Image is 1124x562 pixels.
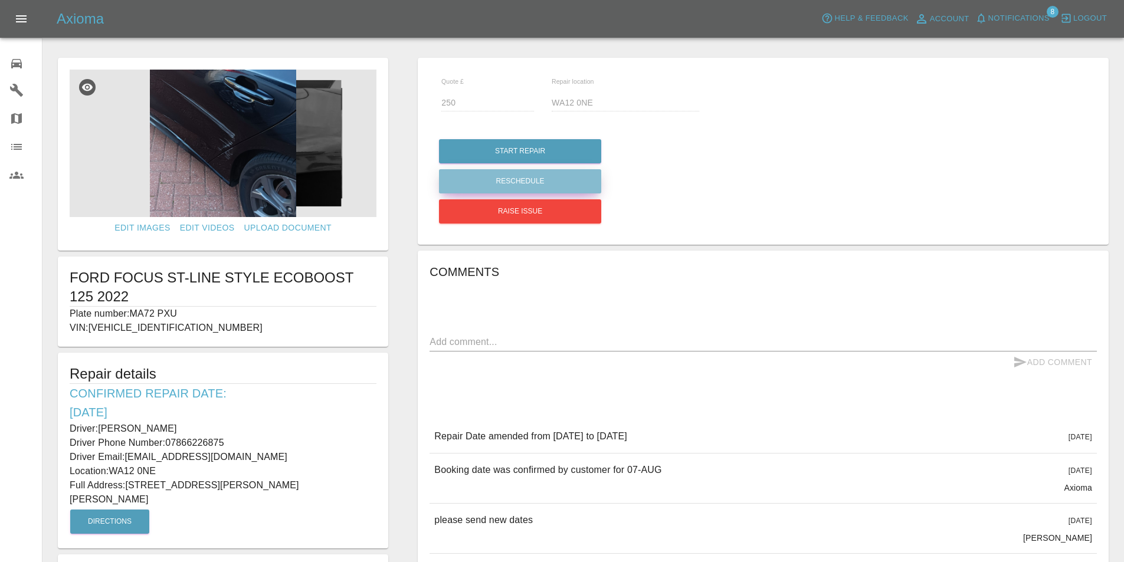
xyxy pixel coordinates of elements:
[441,78,464,85] span: Quote £
[434,429,627,443] p: Repair Date amended from [DATE] to [DATE]
[988,12,1050,25] span: Notifications
[70,422,376,436] p: Driver: [PERSON_NAME]
[70,364,376,383] h5: Repair details
[70,268,376,306] h1: FORD FOCUS ST-LINE STYLE ECOBOOST 125 2022
[439,199,601,224] button: Raise issue
[1069,466,1092,475] span: [DATE]
[439,139,601,163] button: Start Repair
[818,9,911,28] button: Help & Feedback
[70,384,376,422] h6: Confirmed Repair Date: [DATE]
[1073,12,1107,25] span: Logout
[70,450,376,464] p: Driver Email: [EMAIL_ADDRESS][DOMAIN_NAME]
[240,217,336,239] a: Upload Document
[70,436,376,450] p: Driver Phone Number: 07866226875
[70,478,376,507] p: Full Address: [STREET_ADDRESS][PERSON_NAME][PERSON_NAME]
[175,217,240,239] a: Edit Videos
[70,464,376,478] p: Location: WA12 0NE
[834,12,908,25] span: Help & Feedback
[7,5,35,33] button: Open drawer
[930,12,969,26] span: Account
[552,78,594,85] span: Repair location
[1023,532,1092,544] p: [PERSON_NAME]
[972,9,1053,28] button: Notifications
[439,169,601,193] button: Reschedule
[1057,9,1110,28] button: Logout
[434,463,661,477] p: Booking date was confirmed by customer for 07-AUG
[70,307,376,321] p: Plate number: MA72 PXU
[1064,482,1092,494] p: Axioma
[1069,517,1092,525] span: [DATE]
[912,9,972,28] a: Account
[430,262,1097,281] h6: Comments
[70,321,376,335] p: VIN: [VEHICLE_IDENTIFICATION_NUMBER]
[434,513,533,527] p: please send new dates
[57,9,104,28] h5: Axioma
[110,217,175,239] a: Edit Images
[70,510,149,534] button: Directions
[1047,6,1059,18] span: 8
[70,70,376,217] img: 0b19be66-41c7-473b-8f90-8f9eed3f0d33
[1069,433,1092,441] span: [DATE]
